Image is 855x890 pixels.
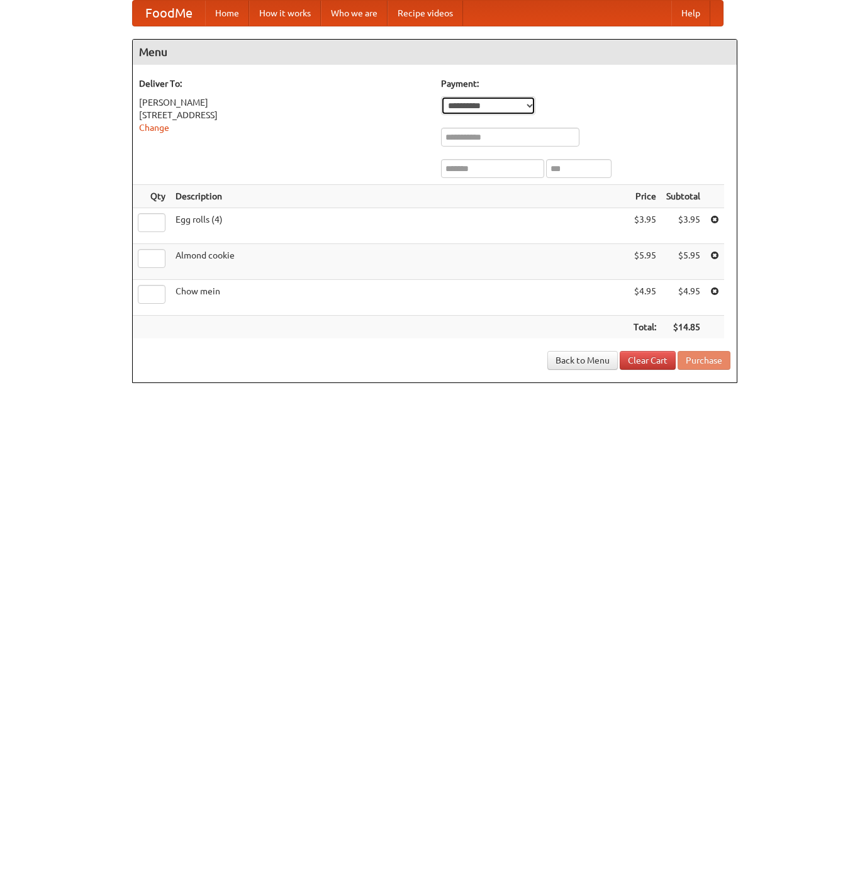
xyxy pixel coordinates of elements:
td: $3.95 [661,208,705,244]
th: Qty [133,185,170,208]
a: Back to Menu [547,351,618,370]
div: [PERSON_NAME] [139,96,428,109]
td: Egg rolls (4) [170,208,629,244]
td: Chow mein [170,280,629,316]
h4: Menu [133,40,737,65]
a: Clear Cart [620,351,676,370]
th: Price [629,185,661,208]
th: $14.85 [661,316,705,339]
div: [STREET_ADDRESS] [139,109,428,121]
a: Who we are [321,1,388,26]
h5: Deliver To: [139,77,428,90]
td: $4.95 [661,280,705,316]
a: FoodMe [133,1,205,26]
button: Purchase [678,351,730,370]
a: Help [671,1,710,26]
td: $5.95 [629,244,661,280]
th: Description [170,185,629,208]
td: $3.95 [629,208,661,244]
h5: Payment: [441,77,730,90]
td: Almond cookie [170,244,629,280]
a: Change [139,123,169,133]
a: How it works [249,1,321,26]
th: Total: [629,316,661,339]
a: Recipe videos [388,1,463,26]
td: $5.95 [661,244,705,280]
th: Subtotal [661,185,705,208]
a: Home [205,1,249,26]
td: $4.95 [629,280,661,316]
